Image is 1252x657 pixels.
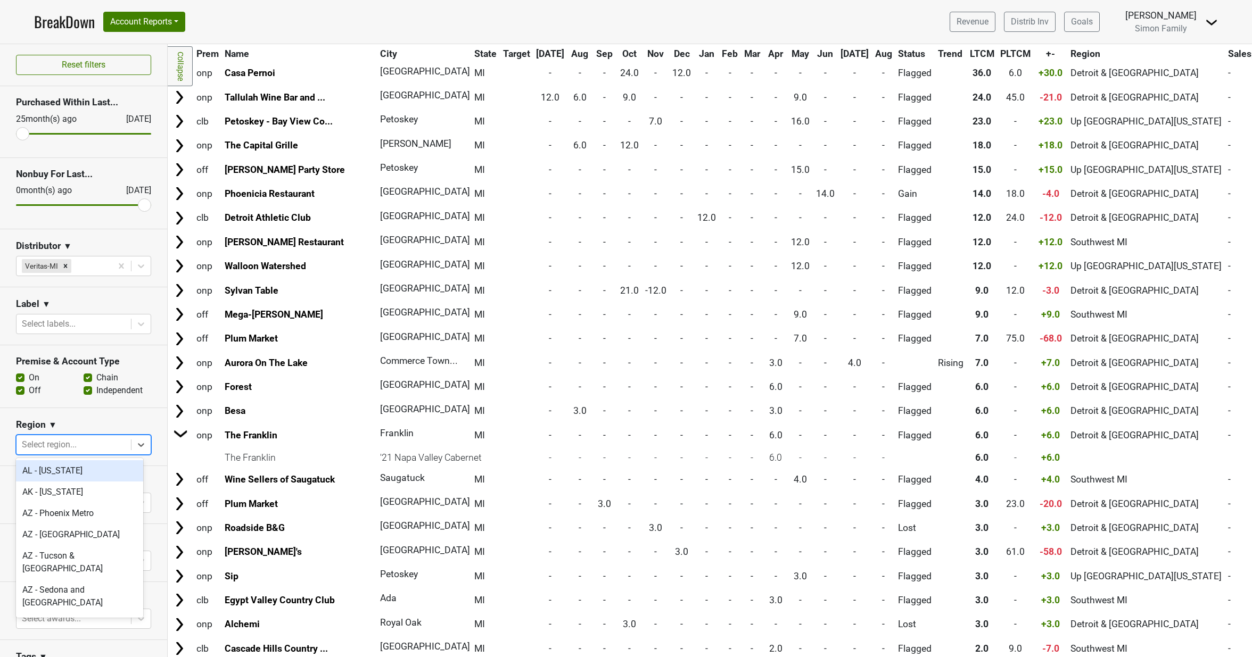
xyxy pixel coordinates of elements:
[751,116,753,127] span: -
[705,140,708,151] span: -
[729,188,731,199] span: -
[973,212,991,223] span: 12.0
[794,92,807,103] span: 9.0
[474,188,485,199] span: MI
[474,116,485,127] span: MI
[882,68,885,78] span: -
[603,188,606,199] span: -
[225,285,278,296] a: Sylvan Table
[474,164,485,175] span: MI
[474,140,485,151] span: MI
[729,116,731,127] span: -
[603,92,606,103] span: -
[1014,237,1017,247] span: -
[853,237,856,247] span: -
[973,237,991,247] span: 12.0
[882,164,885,175] span: -
[1068,44,1225,63] th: Region: activate to sort column ascending
[1039,237,1062,247] span: +12.0
[603,212,606,223] span: -
[1135,23,1187,34] span: Simon Family
[579,188,581,199] span: -
[654,237,657,247] span: -
[603,140,606,151] span: -
[973,164,991,175] span: 15.0
[654,68,657,78] span: -
[973,92,991,103] span: 24.0
[1228,140,1231,151] span: -
[1039,116,1062,127] span: +23.0
[225,474,335,485] a: Wine Sellers of Saugatuck
[896,182,935,205] td: Gain
[29,384,41,397] label: Off
[223,44,377,63] th: Name: activate to sort column ascending
[1040,92,1062,103] span: -21.0
[882,188,885,199] span: -
[882,92,885,103] span: -
[96,384,143,397] label: Independent
[171,282,187,298] img: Arrow right
[751,188,753,199] span: -
[628,164,631,175] span: -
[967,44,997,63] th: LTCM: activate to sort column ascending
[1042,188,1059,199] span: -4.0
[194,62,221,85] td: onp
[729,92,731,103] span: -
[16,419,46,430] h3: Region
[169,44,193,63] th: &nbsp;: activate to sort column ascending
[225,571,238,581] a: Sip
[680,164,683,175] span: -
[788,44,812,63] th: May: activate to sort column ascending
[549,188,551,199] span: -
[813,44,837,63] th: Jun: activate to sort column ascending
[549,68,551,78] span: -
[628,188,631,199] span: -
[194,230,221,253] td: onp
[1070,92,1199,103] span: Detroit & [GEOGRAPHIC_DATA]
[938,48,962,59] span: Trend
[549,237,551,247] span: -
[628,212,631,223] span: -
[194,86,221,109] td: onp
[171,186,187,202] img: Arrow right
[853,68,856,78] span: -
[171,617,187,633] img: Arrow right
[720,44,741,63] th: Feb: activate to sort column ascending
[225,92,325,103] a: Tallulah Wine Bar and ...
[1039,68,1062,78] span: +30.0
[225,261,306,271] a: Walloon Watershed
[16,169,151,180] h3: Nonbuy For Last...
[705,237,708,247] span: -
[896,158,935,181] td: Flagged
[171,210,187,226] img: Arrow right
[816,188,835,199] span: 14.0
[194,134,221,157] td: onp
[474,237,485,247] span: MI
[824,212,827,223] span: -
[60,259,71,273] div: Remove Veritas-MI
[579,212,581,223] span: -
[380,90,470,101] span: [GEOGRAPHIC_DATA]
[593,44,617,63] th: Sep: activate to sort column ascending
[896,110,935,132] td: Flagged
[1006,212,1025,223] span: 24.0
[1006,188,1025,199] span: 18.0
[824,116,827,127] span: -
[654,164,657,175] span: -
[171,331,187,347] img: Arrow right
[853,212,856,223] span: -
[1070,164,1222,175] span: Up [GEOGRAPHIC_DATA][US_STATE]
[380,114,418,124] span: Petoskey
[853,164,856,175] span: -
[225,48,249,59] span: Name
[680,212,683,223] span: -
[1228,68,1231,78] span: -
[225,140,298,151] a: The Capital Grille
[775,140,777,151] span: -
[16,524,143,545] div: AZ - [GEOGRAPHIC_DATA]
[705,92,708,103] span: -
[799,68,802,78] span: -
[1070,140,1199,151] span: Detroit & [GEOGRAPHIC_DATA]
[775,116,777,127] span: -
[171,138,187,154] img: Arrow right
